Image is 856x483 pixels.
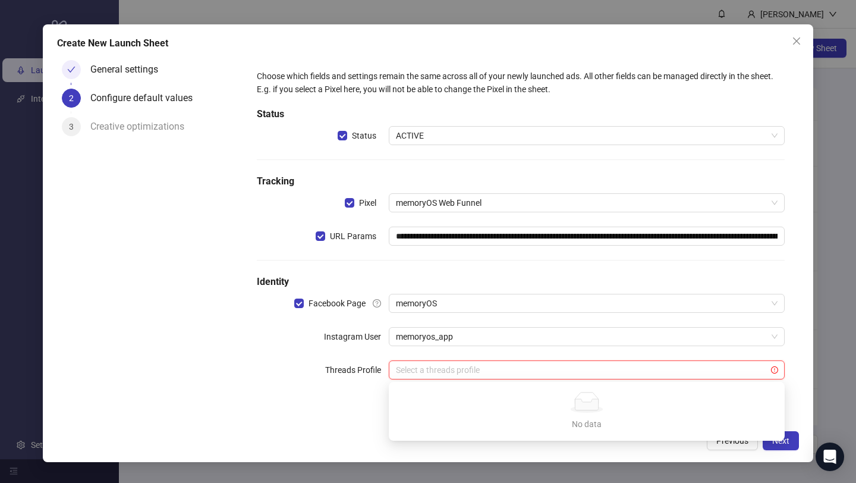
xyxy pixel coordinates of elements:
button: Previous [707,431,758,450]
h5: Status [257,107,785,121]
div: Open Intercom Messenger [816,443,844,471]
span: check [67,65,75,74]
span: exclamation-circle [771,366,778,374]
span: Previous [716,436,748,446]
label: Instagram User [324,327,389,346]
span: Status [347,129,381,142]
span: Pixel [354,196,381,209]
span: 2 [69,93,74,103]
button: Close [787,32,806,51]
span: memoryOS [396,294,778,312]
span: memoryOS Web Funnel [396,194,778,212]
div: Choose which fields and settings remain the same across all of your newly launched ads. All other... [257,70,785,96]
span: close [792,36,801,46]
div: No data [403,418,770,431]
span: 3 [69,122,74,131]
label: Threads Profile [325,360,389,379]
div: Configure default values [90,89,202,108]
h5: Identity [257,275,785,289]
div: Create New Launch Sheet [57,36,799,51]
span: question-circle [373,299,381,308]
span: Next [772,436,789,446]
button: Next [763,431,799,450]
span: Facebook Page [304,297,370,310]
div: Creative optimizations [90,117,194,136]
div: General settings [90,60,168,79]
span: memoryos_app [396,328,778,346]
span: URL Params [325,230,381,243]
h5: Tracking [257,174,785,189]
span: ACTIVE [396,127,778,145]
